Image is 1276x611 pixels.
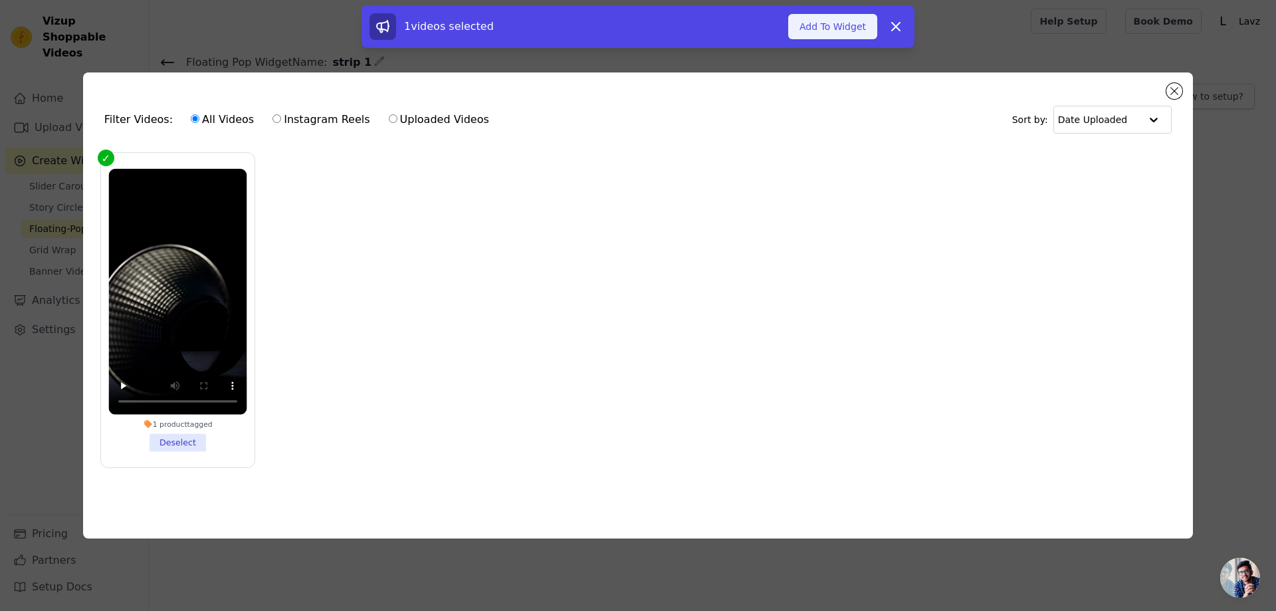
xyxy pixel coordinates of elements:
div: Open chat [1220,558,1260,598]
span: 1 videos selected [404,20,494,33]
div: Filter Videos: [104,104,496,135]
label: Instagram Reels [272,111,370,128]
div: Sort by: [1012,106,1172,134]
div: 1 product tagged [108,420,247,429]
label: All Videos [190,111,255,128]
button: Add To Widget [788,14,877,39]
label: Uploaded Videos [388,111,490,128]
button: Close modal [1166,83,1182,99]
